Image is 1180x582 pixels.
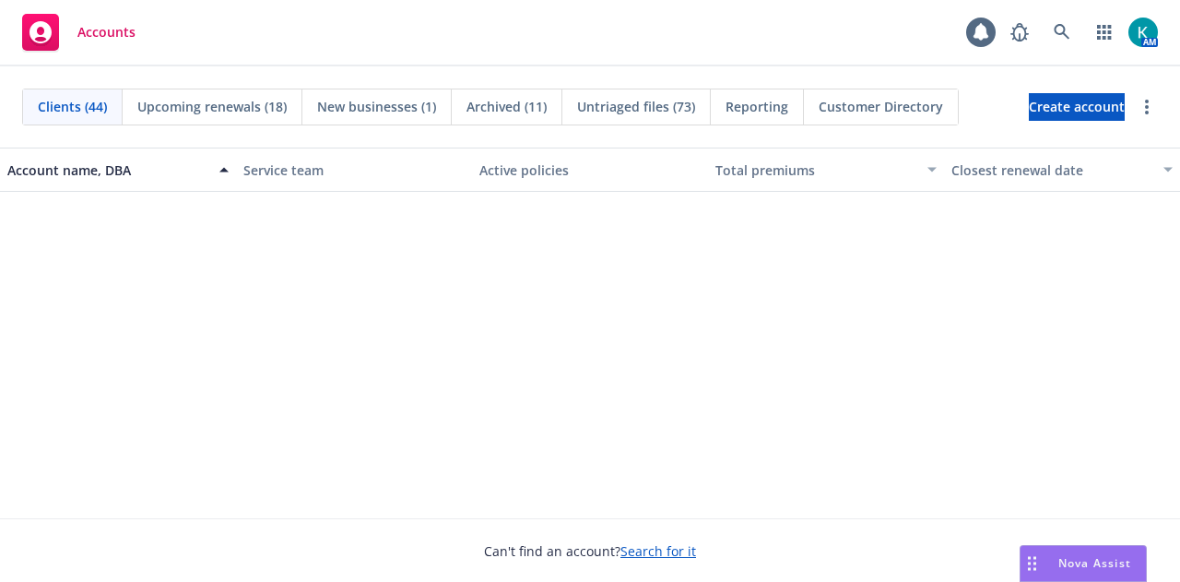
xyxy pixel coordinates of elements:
a: Accounts [15,6,143,58]
div: Closest renewal date [951,160,1152,180]
button: Service team [236,148,472,192]
div: Active policies [479,160,701,180]
span: Archived (11) [466,97,547,116]
button: Active policies [472,148,708,192]
a: Switch app [1086,14,1123,51]
button: Nova Assist [1020,545,1147,582]
span: Clients (44) [38,97,107,116]
button: Total premiums [708,148,944,192]
span: Upcoming renewals (18) [137,97,287,116]
button: Closest renewal date [944,148,1180,192]
span: Reporting [726,97,788,116]
span: Can't find an account? [484,541,696,561]
div: Service team [243,160,465,180]
a: Search for it [620,542,696,560]
a: more [1136,96,1158,118]
a: Search [1044,14,1080,51]
span: New businesses (1) [317,97,436,116]
div: Account name, DBA [7,160,208,180]
a: Report a Bug [1001,14,1038,51]
span: Create account [1029,89,1125,125]
span: Accounts [77,25,136,40]
div: Drag to move [1021,546,1044,581]
span: Customer Directory [819,97,943,116]
img: photo [1128,18,1158,47]
span: Untriaged files (73) [577,97,695,116]
a: Create account [1029,93,1125,121]
span: Nova Assist [1058,555,1131,571]
div: Total premiums [715,160,916,180]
